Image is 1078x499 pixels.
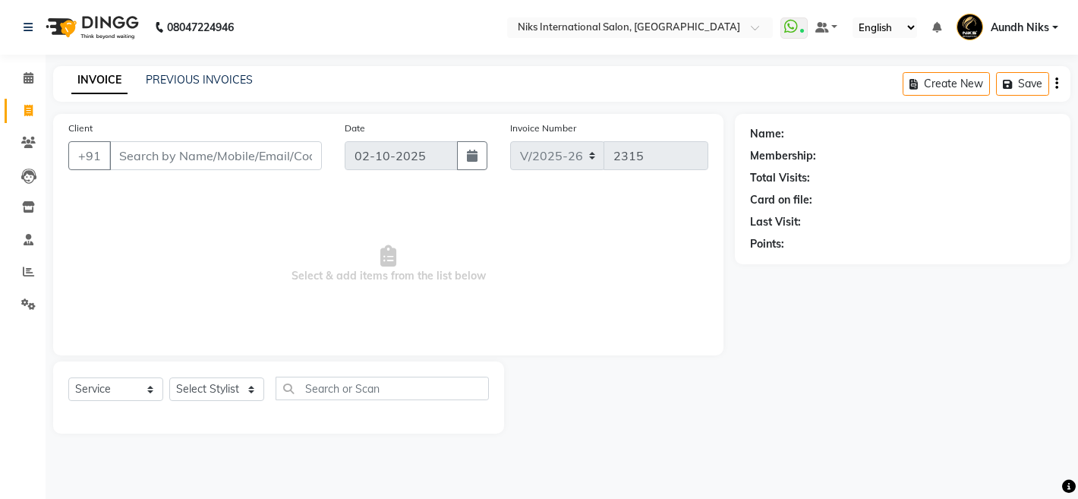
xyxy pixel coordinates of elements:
button: Save [996,72,1049,96]
img: Aundh Niks [957,14,983,40]
label: Date [345,122,365,135]
b: 08047224946 [167,6,234,49]
div: Membership: [750,148,816,164]
input: Search by Name/Mobile/Email/Code [109,141,322,170]
label: Invoice Number [510,122,576,135]
a: INVOICE [71,67,128,94]
img: logo [39,6,143,49]
label: Client [68,122,93,135]
div: Total Visits: [750,170,810,186]
span: Select & add items from the list below [68,188,708,340]
div: Last Visit: [750,214,801,230]
div: Name: [750,126,784,142]
input: Search or Scan [276,377,489,400]
div: Points: [750,236,784,252]
div: Card on file: [750,192,812,208]
span: Aundh Niks [991,20,1049,36]
a: PREVIOUS INVOICES [146,73,253,87]
button: +91 [68,141,111,170]
button: Create New [903,72,990,96]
